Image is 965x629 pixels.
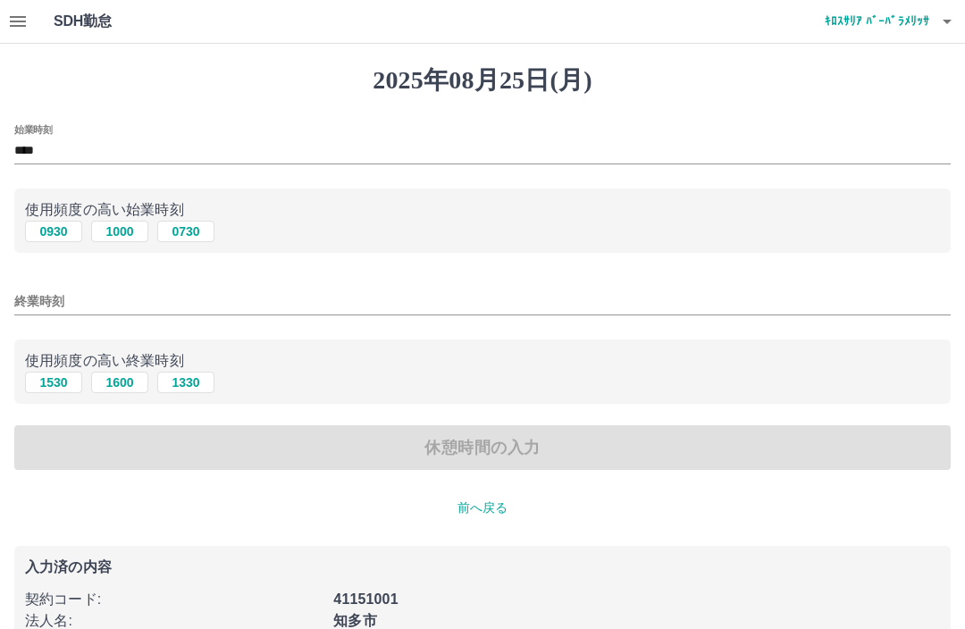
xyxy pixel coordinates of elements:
label: 始業時刻 [14,122,52,136]
p: 前へ戻る [14,499,951,517]
button: 1330 [157,372,214,393]
p: 契約コード : [25,589,323,610]
b: 41151001 [333,591,398,607]
button: 1000 [91,221,148,242]
button: 1600 [91,372,148,393]
b: 知多市 [333,613,376,628]
button: 0730 [157,221,214,242]
h1: 2025年08月25日(月) [14,65,951,96]
p: 使用頻度の高い終業時刻 [25,350,940,372]
button: 0930 [25,221,82,242]
p: 使用頻度の高い始業時刻 [25,199,940,221]
button: 1530 [25,372,82,393]
p: 入力済の内容 [25,560,940,574]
